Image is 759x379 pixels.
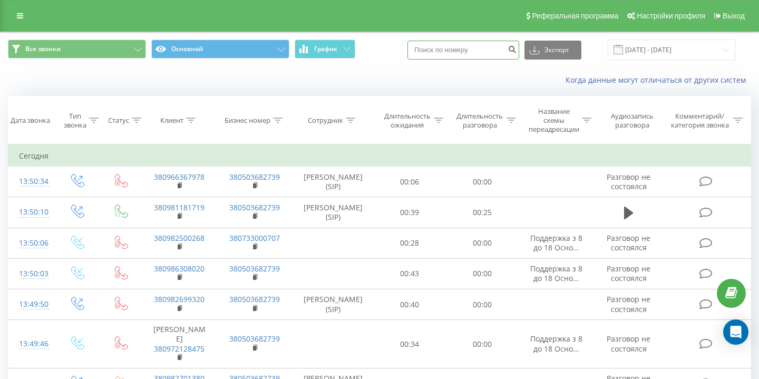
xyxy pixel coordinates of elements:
[566,75,751,85] a: Когда данные могут отличаться от других систем
[225,116,270,125] div: Бизнес номер
[19,294,44,315] div: 13:49:50
[374,320,446,368] td: 00:34
[154,264,205,274] a: 380986308020
[151,40,289,59] button: Основной
[25,45,61,53] span: Все звонки
[723,319,748,345] div: Open Intercom Messenger
[607,172,650,191] span: Разговор не состоялся
[530,233,582,252] span: Поддержка з 8 до 18 Осно...
[607,294,650,314] span: Разговор не состоялся
[19,202,44,222] div: 13:50:10
[11,116,50,125] div: Дата звонка
[532,12,618,20] span: Реферальная программа
[374,228,446,258] td: 00:28
[64,112,86,130] div: Тип звонка
[446,197,519,228] td: 00:25
[154,344,205,354] a: 380972128475
[229,264,280,274] a: 380503682739
[229,294,280,304] a: 380503682739
[160,116,183,125] div: Клиент
[314,45,337,53] span: График
[293,167,374,197] td: [PERSON_NAME] (SIP)
[446,228,519,258] td: 00:00
[154,294,205,304] a: 380982699320
[293,197,374,228] td: [PERSON_NAME] (SIP)
[295,40,355,59] button: График
[530,334,582,353] span: Поддержка з 8 до 18 Осно...
[374,197,446,228] td: 00:39
[19,171,44,192] div: 13:50:34
[374,167,446,197] td: 00:06
[530,264,582,283] span: Поддержка з 8 до 18 Осно...
[154,233,205,243] a: 380982500268
[607,264,650,283] span: Разговор не состоялся
[229,334,280,344] a: 380503682739
[154,172,205,182] a: 380966367978
[308,116,343,125] div: Сотрудник
[455,112,504,130] div: Длительность разговора
[383,112,432,130] div: Длительность ожидания
[446,320,519,368] td: 00:00
[524,41,581,60] button: Экспорт
[407,41,519,60] input: Поиск по номеру
[293,289,374,320] td: [PERSON_NAME] (SIP)
[723,12,745,20] span: Выход
[607,233,650,252] span: Разговор не состоялся
[229,233,280,243] a: 380733000707
[374,289,446,320] td: 00:40
[229,202,280,212] a: 380503682739
[142,320,217,368] td: [PERSON_NAME]
[19,264,44,284] div: 13:50:03
[446,258,519,289] td: 00:00
[607,334,650,353] span: Разговор не состоялся
[154,202,205,212] a: 380981181719
[8,40,146,59] button: Все звонки
[604,112,661,130] div: Аудиозапись разговора
[446,167,519,197] td: 00:00
[669,112,731,130] div: Комментарий/категория звонка
[108,116,129,125] div: Статус
[229,172,280,182] a: 380503682739
[19,233,44,254] div: 13:50:06
[8,145,751,167] td: Сегодня
[19,334,44,354] div: 13:49:46
[637,12,705,20] span: Настройки профиля
[528,107,579,134] div: Название схемы переадресации
[374,258,446,289] td: 00:43
[446,289,519,320] td: 00:00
